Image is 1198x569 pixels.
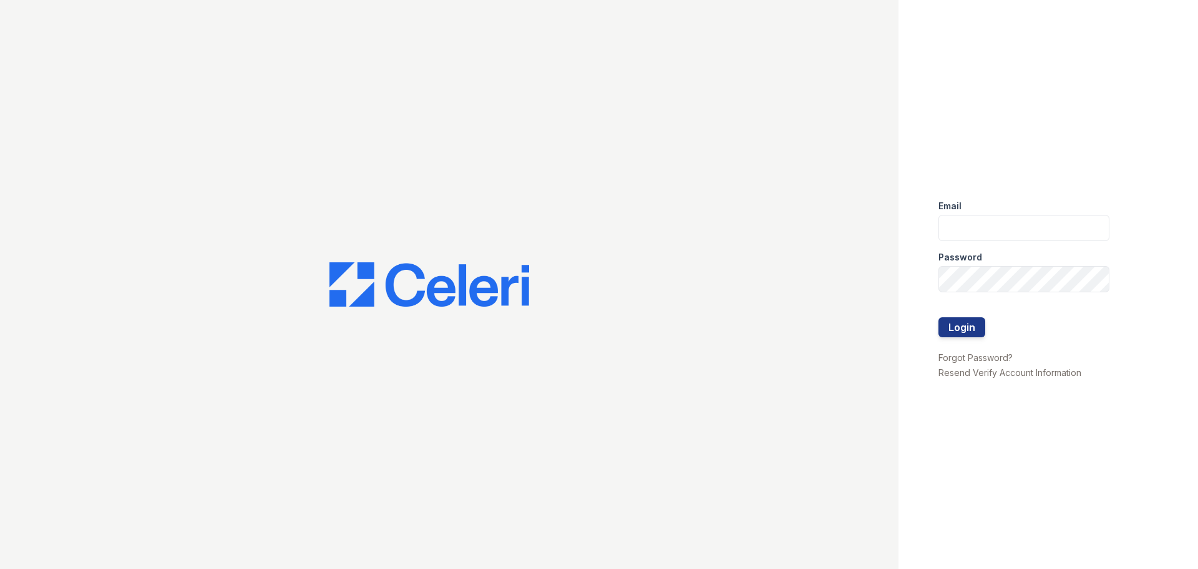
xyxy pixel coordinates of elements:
[938,367,1081,378] a: Resend Verify Account Information
[329,262,529,307] img: CE_Logo_Blue-a8612792a0a2168367f1c8372b55b34899dd931a85d93a1a3d3e32e68fde9ad4.png
[938,251,982,264] label: Password
[938,317,985,337] button: Login
[938,200,962,212] label: Email
[938,352,1013,363] a: Forgot Password?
